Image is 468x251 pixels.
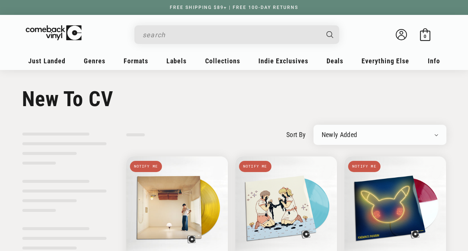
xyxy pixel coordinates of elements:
span: Formats [124,57,148,65]
span: Genres [84,57,105,65]
span: 0 [424,34,426,39]
span: Info [428,57,440,65]
span: Indie Exclusives [258,57,308,65]
a: FREE SHIPPING $89+ | FREE 100-DAY RETURNS [162,5,306,10]
span: Labels [166,57,187,65]
input: search [143,27,319,42]
div: Search [134,25,339,44]
h1: New To CV [22,87,446,111]
label: sort by [286,130,306,140]
button: Search [320,25,340,44]
span: Collections [205,57,240,65]
span: Deals [327,57,343,65]
span: Everything Else [362,57,409,65]
span: Just Landed [28,57,66,65]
